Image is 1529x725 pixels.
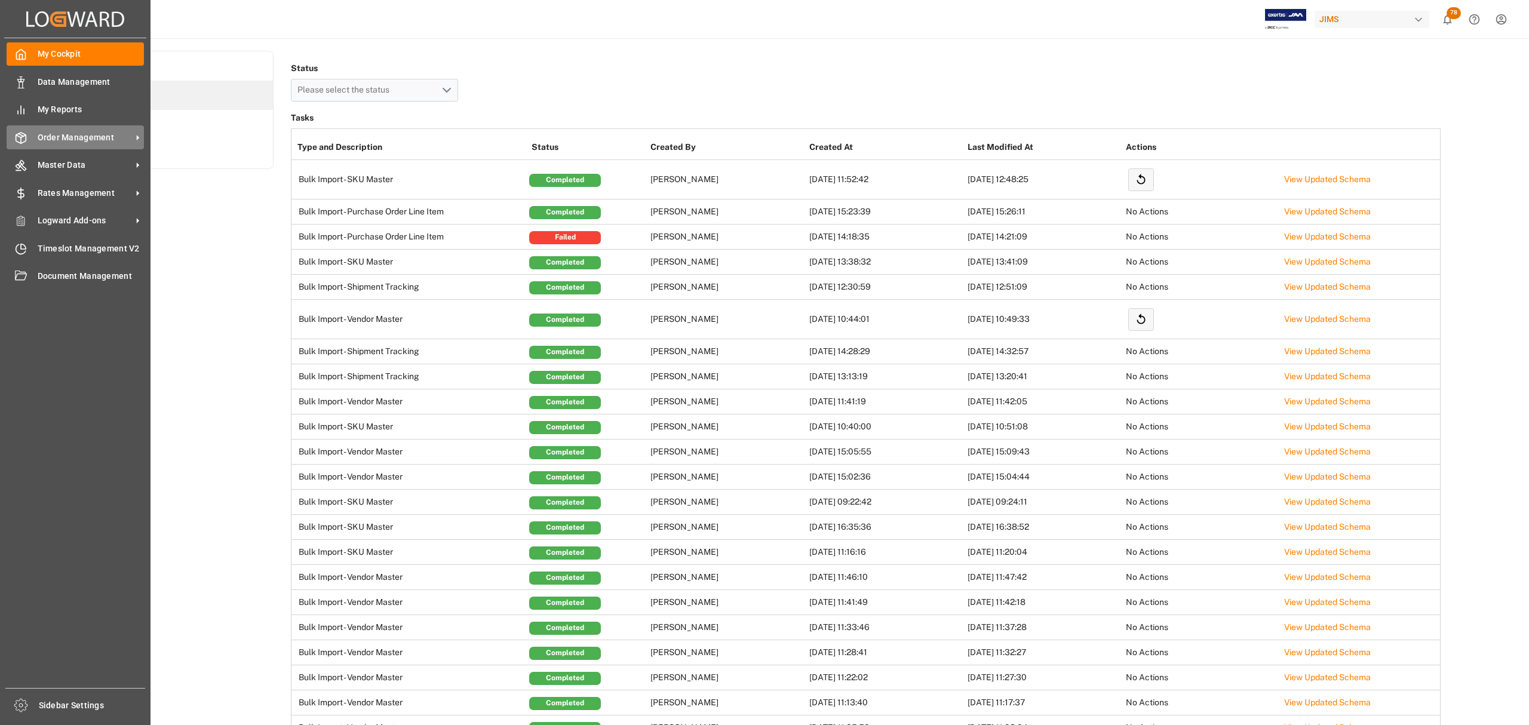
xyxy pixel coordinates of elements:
td: [DATE] 12:48:25 [965,160,1123,199]
td: [DATE] 12:51:09 [965,275,1123,300]
td: [PERSON_NAME] [647,440,806,465]
td: Bulk Import - Vendor Master [291,440,529,465]
div: Completed [529,496,601,509]
div: Completed [529,281,601,294]
td: [PERSON_NAME] [647,250,806,275]
a: Tasks [55,81,273,110]
td: [PERSON_NAME] [647,199,806,225]
div: Completed [529,206,601,219]
a: Timeslot Management V2 [7,236,144,260]
td: [DATE] 11:42:18 [965,590,1123,615]
td: [PERSON_NAME] [647,389,806,414]
td: Bulk Import - Shipment Tracking [291,275,529,300]
a: View Updated Schema [1284,207,1371,216]
div: Completed [529,622,601,635]
span: No Actions [1126,472,1168,481]
td: [PERSON_NAME] [647,225,806,250]
span: No Actions [1126,232,1168,241]
td: Bulk Import - Vendor Master [291,690,529,715]
a: View Updated Schema [1284,346,1371,356]
a: Document Management [7,265,144,288]
td: Bulk Import - Vendor Master [291,389,529,414]
a: My Cockpit [7,42,144,66]
button: JIMS [1315,8,1434,30]
td: [DATE] 11:42:05 [965,389,1123,414]
td: [DATE] 09:22:42 [806,490,965,515]
a: View Updated Schema [1284,597,1371,607]
a: View Updated Schema [1284,397,1371,406]
td: Bulk Import - SKU Master [291,250,529,275]
li: Activity [55,110,273,139]
td: [PERSON_NAME] [647,414,806,440]
span: My Cockpit [38,48,145,60]
td: Bulk Import - Vendor Master [291,590,529,615]
td: [PERSON_NAME] [647,665,806,690]
td: [PERSON_NAME] [647,160,806,199]
td: [DATE] 16:35:36 [806,515,965,540]
td: [PERSON_NAME] [647,465,806,490]
div: Completed [529,647,601,660]
td: Bulk Import - Shipment Tracking [291,339,529,364]
span: Rates Management [38,187,132,199]
span: No Actions [1126,371,1168,381]
td: [PERSON_NAME] [647,590,806,615]
td: [DATE] 11:13:40 [806,690,965,715]
td: Bulk Import - Purchase Order Line Item [291,225,529,250]
a: View Updated Schema [1284,647,1371,657]
td: [DATE] 11:22:02 [806,665,965,690]
td: Bulk Import - Vendor Master [291,565,529,590]
a: View Updated Schema [1284,572,1371,582]
span: No Actions [1126,522,1168,532]
div: Completed [529,314,601,327]
td: [DATE] 11:52:42 [806,160,965,199]
a: Data Management [7,70,144,93]
span: Please select the status [297,85,395,94]
td: [DATE] 13:41:09 [965,250,1123,275]
td: [DATE] 11:41:19 [806,389,965,414]
td: Bulk Import - SKU Master [291,160,529,199]
td: [PERSON_NAME] [647,640,806,665]
td: [DATE] 14:18:35 [806,225,965,250]
div: Completed [529,471,601,484]
span: Order Management [38,131,132,144]
td: [DATE] 14:32:57 [965,339,1123,364]
td: [PERSON_NAME] [647,690,806,715]
span: No Actions [1126,282,1168,291]
span: No Actions [1126,207,1168,216]
li: My Links [55,139,273,168]
th: Last Modified At [965,135,1123,160]
span: No Actions [1126,397,1168,406]
a: Downloads [55,51,273,81]
td: [PERSON_NAME] [647,339,806,364]
a: View Updated Schema [1284,314,1371,324]
span: No Actions [1126,497,1168,506]
a: View Updated Schema [1284,497,1371,506]
td: [PERSON_NAME] [647,490,806,515]
td: Bulk Import - SKU Master [291,540,529,565]
button: show 78 new notifications [1434,6,1461,33]
div: Completed [529,396,601,409]
td: [PERSON_NAME] [647,275,806,300]
td: [PERSON_NAME] [647,364,806,389]
div: Completed [529,446,601,459]
div: Completed [529,421,601,434]
td: [DATE] 15:02:36 [806,465,965,490]
span: 78 [1447,7,1461,19]
td: Bulk Import - SKU Master [291,414,529,440]
div: Failed [529,231,601,244]
td: [DATE] 11:47:42 [965,565,1123,590]
td: [DATE] 11:17:37 [965,690,1123,715]
span: No Actions [1126,572,1168,582]
a: View Updated Schema [1284,422,1371,431]
span: No Actions [1126,547,1168,557]
a: View Updated Schema [1284,522,1371,532]
a: My Reports [7,98,144,121]
h3: Tasks [291,110,1441,127]
td: [DATE] 11:32:27 [965,640,1123,665]
td: [DATE] 09:24:11 [965,490,1123,515]
td: [DATE] 15:04:44 [965,465,1123,490]
td: Bulk Import - Purchase Order Line Item [291,199,529,225]
td: [PERSON_NAME] [647,515,806,540]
